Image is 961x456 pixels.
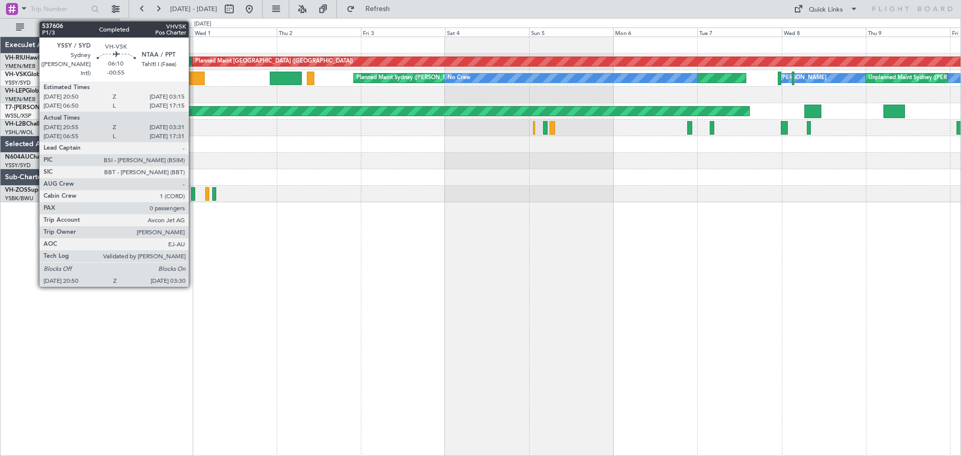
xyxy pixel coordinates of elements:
[5,154,30,160] span: N604AU
[529,28,613,37] div: Sun 5
[108,28,192,37] div: Tue 30
[5,88,60,94] a: VH-LEPGlobal 6000
[5,105,63,111] span: T7-[PERSON_NAME]
[5,162,31,169] a: YSSY/SYD
[782,28,866,37] div: Wed 8
[193,28,277,37] div: Wed 1
[356,71,472,86] div: Planned Maint Sydney ([PERSON_NAME] Intl)
[5,55,26,61] span: VH-RIU
[789,1,863,17] button: Quick Links
[5,187,83,193] a: VH-ZOSSuper King Air 200
[357,6,399,13] span: Refresh
[613,28,697,37] div: Mon 6
[170,5,217,14] span: [DATE] - [DATE]
[5,79,31,87] a: YSSY/SYD
[5,105,97,111] a: T7-[PERSON_NAME]Global 7500
[26,24,106,31] span: All Aircraft
[5,112,32,120] a: WSSL/XSP
[5,121,26,127] span: VH-L2B
[121,20,138,29] div: [DATE]
[5,187,28,193] span: VH-ZOS
[697,28,781,37] div: Tue 7
[5,121,69,127] a: VH-L2BChallenger 604
[277,28,361,37] div: Thu 2
[5,129,34,136] a: YSHL/WOL
[447,71,470,86] div: No Crew
[5,195,34,202] a: YSBK/BWU
[342,1,402,17] button: Refresh
[31,2,88,17] input: Trip Number
[866,28,950,37] div: Thu 9
[195,54,353,69] div: Planned Maint [GEOGRAPHIC_DATA] ([GEOGRAPHIC_DATA])
[445,28,529,37] div: Sat 4
[5,72,27,78] span: VH-VSK
[5,96,36,103] a: YMEN/MEB
[11,20,109,36] button: All Aircraft
[361,28,445,37] div: Fri 3
[781,71,826,86] div: [PERSON_NAME]
[194,20,211,29] div: [DATE]
[5,55,67,61] a: VH-RIUHawker 800XP
[809,5,843,15] div: Quick Links
[5,88,26,94] span: VH-LEP
[5,72,82,78] a: VH-VSKGlobal Express XRS
[5,63,36,70] a: YMEN/MEB
[5,154,73,160] a: N604AUChallenger 604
